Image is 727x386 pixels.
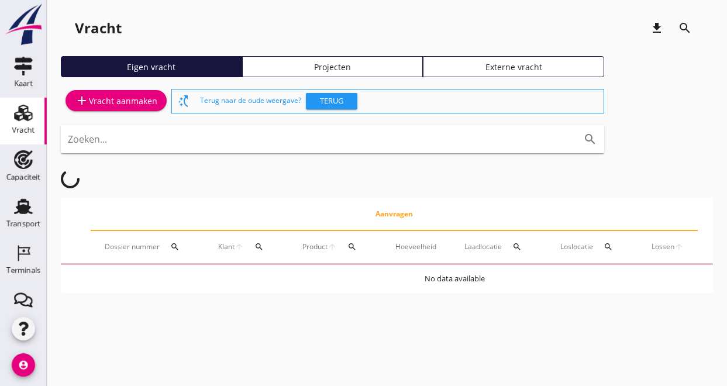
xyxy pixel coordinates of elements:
[583,132,597,146] i: search
[177,94,191,108] i: switch_access_shortcut
[423,56,604,77] a: Externe vracht
[2,3,44,46] img: logo-small.a267ee39.svg
[347,242,357,251] i: search
[302,242,328,252] span: Product
[91,198,698,230] th: Aanvragen
[678,21,692,35] i: search
[200,89,599,113] div: Terug naar de oude weergave?
[75,94,157,108] div: Vracht aanmaken
[68,130,564,149] input: Zoeken...
[674,242,684,251] i: arrow_upward
[61,56,242,77] a: Eigen vracht
[512,242,522,251] i: search
[66,90,167,111] a: Vracht aanmaken
[306,93,357,109] button: Terug
[105,233,190,261] div: Dossier nummer
[6,220,41,228] div: Transport
[242,56,423,77] a: Projecten
[75,94,89,108] i: add
[650,21,664,35] i: download
[218,242,235,252] span: Klant
[247,61,418,73] div: Projecten
[311,95,353,107] div: Terug
[6,173,41,181] div: Capaciteit
[464,233,532,261] div: Laadlocatie
[652,242,674,252] span: Lossen
[66,61,237,73] div: Eigen vracht
[328,242,337,251] i: arrow_upward
[12,353,35,377] i: account_circle
[6,267,40,274] div: Terminals
[428,61,599,73] div: Externe vracht
[12,126,35,134] div: Vracht
[395,242,436,252] div: Hoeveelheid
[235,242,244,251] i: arrow_upward
[14,80,33,87] div: Kaart
[254,242,264,251] i: search
[170,242,180,251] i: search
[75,19,122,37] div: Vracht
[560,233,623,261] div: Loslocatie
[604,242,613,251] i: search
